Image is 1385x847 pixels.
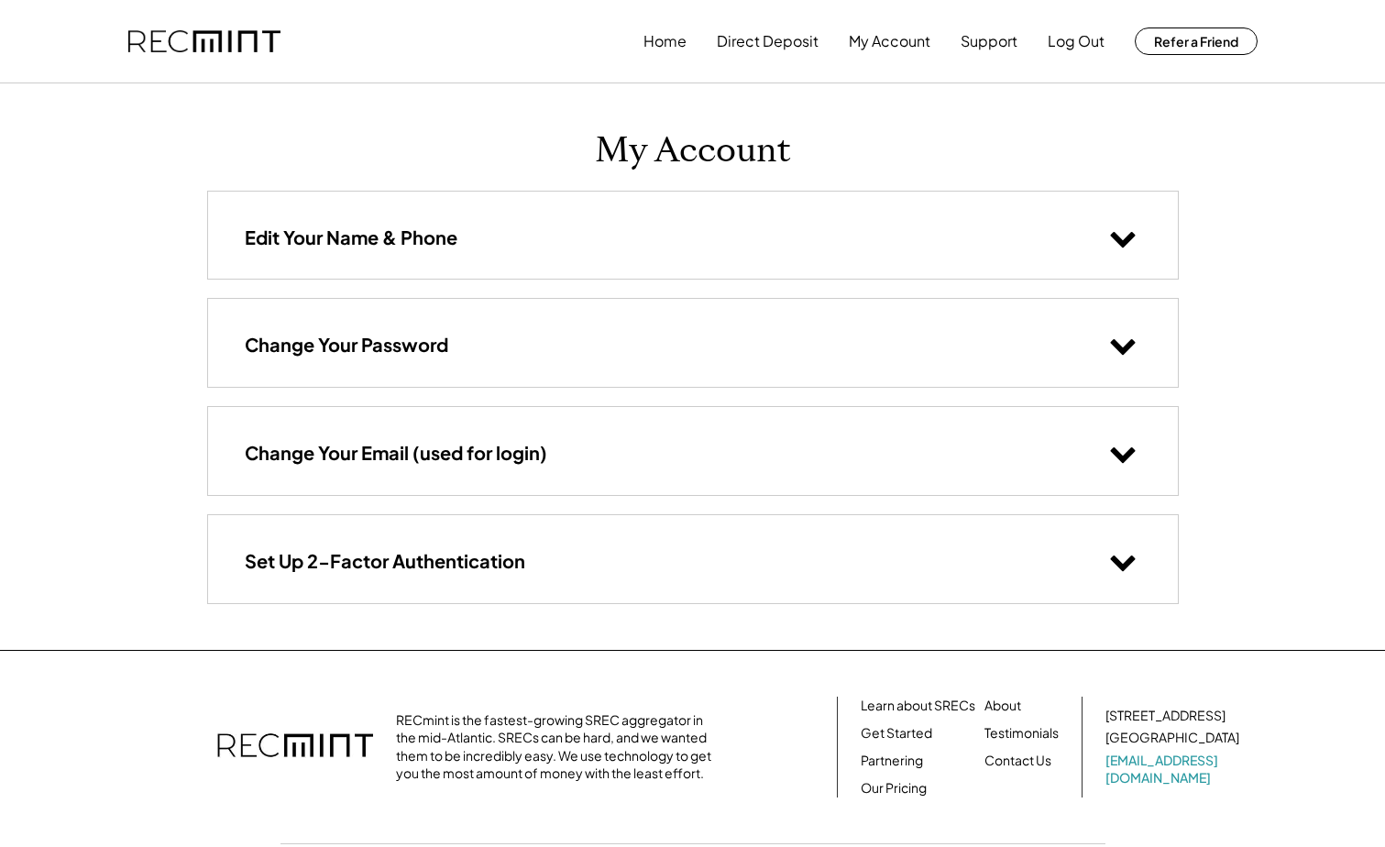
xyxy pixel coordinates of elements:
a: Partnering [861,752,923,770]
h1: My Account [595,129,791,172]
a: Get Started [861,724,932,742]
div: [GEOGRAPHIC_DATA] [1105,729,1239,747]
img: recmint-logotype%403x.png [128,30,280,53]
button: Log Out [1048,23,1105,60]
h3: Change Your Email (used for login) [245,441,547,465]
button: Refer a Friend [1135,27,1258,55]
div: [STREET_ADDRESS] [1105,707,1226,725]
a: Testimonials [984,724,1059,742]
button: My Account [849,23,930,60]
button: Support [961,23,1017,60]
h3: Edit Your Name & Phone [245,225,457,249]
h3: Set Up 2-Factor Authentication [245,549,525,573]
a: About [984,697,1021,715]
a: Learn about SRECs [861,697,975,715]
img: recmint-logotype%403x.png [217,715,373,779]
a: Our Pricing [861,779,927,797]
h3: Change Your Password [245,333,448,357]
a: [EMAIL_ADDRESS][DOMAIN_NAME] [1105,752,1243,787]
div: RECmint is the fastest-growing SREC aggregator in the mid-Atlantic. SRECs can be hard, and we wan... [396,711,721,783]
a: Contact Us [984,752,1051,770]
button: Home [643,23,687,60]
button: Direct Deposit [717,23,819,60]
